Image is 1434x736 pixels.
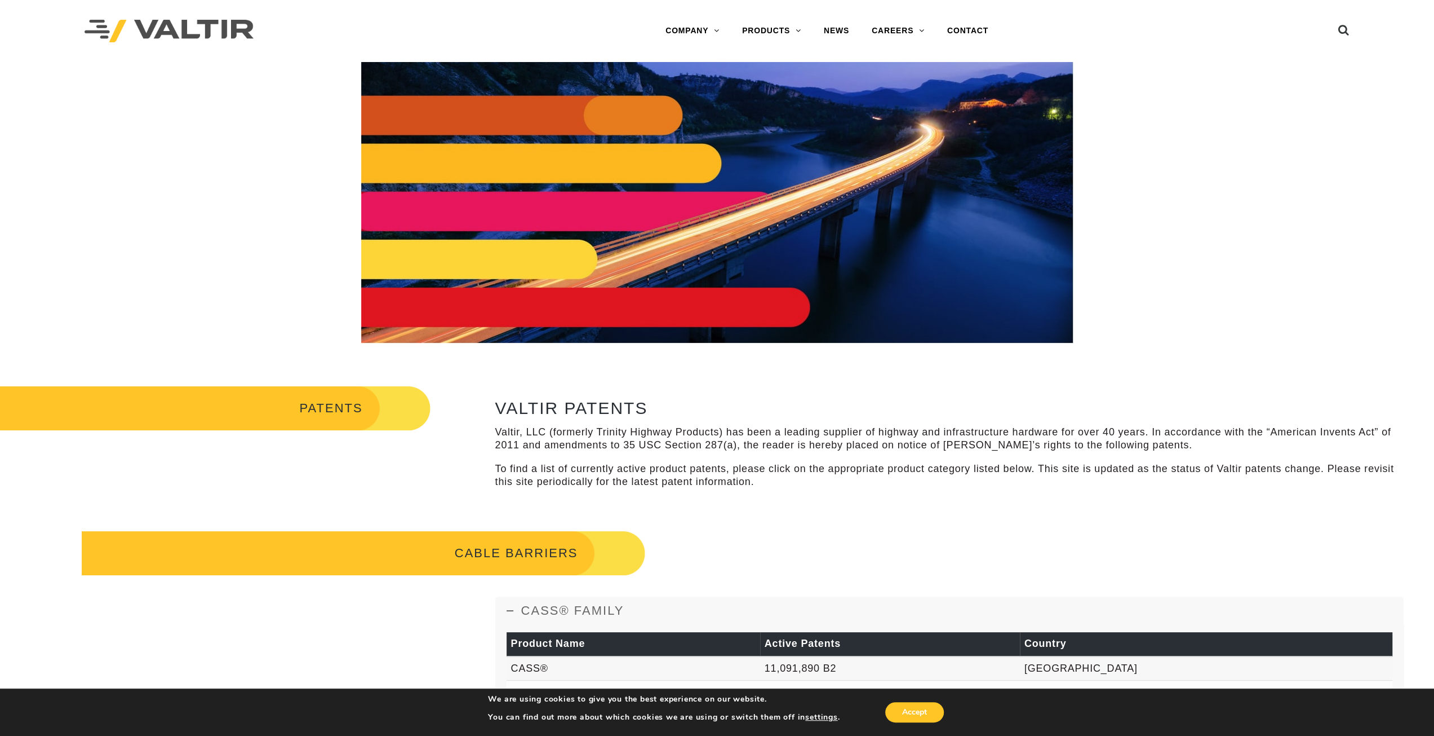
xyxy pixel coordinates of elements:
a: COMPANY [654,20,731,42]
td: 11,091,890 B2 [760,656,1020,681]
th: Country [1020,632,1392,656]
button: settings [805,712,837,722]
span: CASS® FAMILY [521,603,624,618]
a: CONTACT [936,20,1000,42]
a: CAREERS [860,20,936,42]
th: Active Patents [760,632,1020,656]
td: CASS® [507,656,760,681]
img: Valtir [85,20,254,43]
h2: VALTIR PATENTS [495,399,1404,417]
td: [GEOGRAPHIC_DATA] [1020,681,1392,705]
p: Valtir, LLC (formerly Trinity Highway Products) has been a leading supplier of highway and infras... [495,426,1404,452]
button: Accept [885,702,944,722]
td: CASS® [507,681,760,705]
p: To find a list of currently active product patents, please click on the appropriate product categ... [495,462,1404,489]
p: You can find out more about which cookies we are using or switch them off in . [488,712,840,722]
a: NEWS [813,20,860,42]
td: 7,686,535 B2 [760,681,1020,705]
th: Product Name [507,632,760,656]
td: [GEOGRAPHIC_DATA] [1020,656,1392,681]
a: PRODUCTS [731,20,813,42]
p: We are using cookies to give you the best experience on our website. [488,694,840,704]
a: CASS® FAMILY [495,597,1404,625]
